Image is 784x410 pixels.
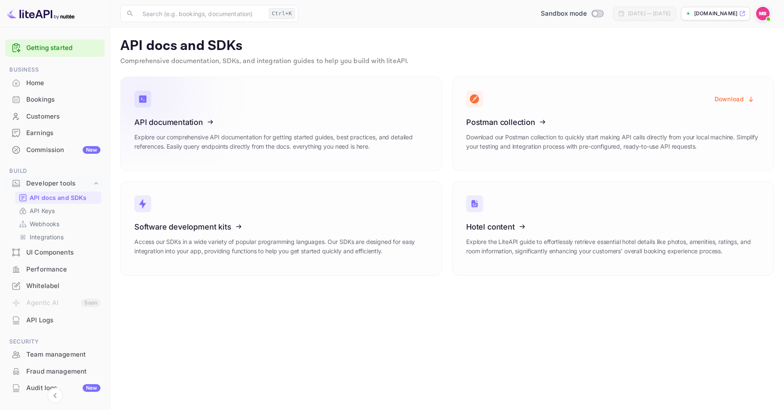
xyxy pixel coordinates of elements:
h3: Hotel content [466,222,760,231]
a: Getting started [26,43,100,53]
div: Developer tools [5,176,105,191]
h3: API documentation [134,118,428,127]
h3: Software development kits [134,222,428,231]
div: [DATE] — [DATE] [628,10,670,17]
a: API Keys [19,206,98,215]
a: Software development kitsAccess our SDKs in a wide variety of popular programming languages. Our ... [120,181,442,276]
div: Team management [26,350,100,360]
a: API Logs [5,312,105,328]
p: API Keys [30,206,55,215]
a: Bookings [5,91,105,107]
div: Ctrl+K [269,8,295,19]
a: API docs and SDKs [19,193,98,202]
span: Security [5,337,105,346]
div: Whitelabel [5,278,105,294]
div: Audit logsNew [5,380,105,396]
input: Search (e.g. bookings, documentation) [137,5,265,22]
a: CommissionNew [5,142,105,158]
div: API Logs [26,316,100,325]
button: Collapse navigation [47,388,63,403]
div: UI Components [26,248,100,258]
div: Performance [26,265,100,274]
div: Team management [5,346,105,363]
div: API docs and SDKs [15,191,101,204]
p: Explore the LiteAPI guide to effortlessly retrieve essential hotel details like photos, amenities... [466,237,760,256]
span: Sandbox mode [541,9,587,19]
span: Business [5,65,105,75]
div: Developer tools [26,179,92,188]
a: Home [5,75,105,91]
span: Build [5,166,105,176]
div: Earnings [5,125,105,141]
p: Explore our comprehensive API documentation for getting started guides, best practices, and detai... [134,133,428,151]
div: Integrations [15,231,101,243]
div: API Logs [5,312,105,329]
img: LiteAPI logo [7,7,75,20]
div: Audit logs [26,383,100,393]
div: API Keys [15,205,101,217]
div: CommissionNew [5,142,105,158]
div: Fraud management [5,363,105,380]
p: Webhooks [30,219,59,228]
p: API docs and SDKs [30,193,87,202]
div: Home [5,75,105,91]
div: New [83,384,100,392]
div: Performance [5,261,105,278]
a: Earnings [5,125,105,141]
p: [DOMAIN_NAME] [694,10,737,17]
div: Bookings [26,95,100,105]
div: Whitelabel [26,281,100,291]
h3: Postman collection [466,118,760,127]
p: API docs and SDKs [120,38,774,55]
div: Earnings [26,128,100,138]
a: Hotel contentExplore the LiteAPI guide to effortlessly retrieve essential hotel details like phot... [452,181,774,276]
p: Comprehensive documentation, SDKs, and integration guides to help you build with liteAPI. [120,56,774,66]
div: Bookings [5,91,105,108]
a: Whitelabel [5,278,105,294]
img: Marc Bellmann [756,7,770,20]
p: Access our SDKs in a wide variety of popular programming languages. Our SDKs are designed for eas... [134,237,428,256]
div: Home [26,78,100,88]
a: API documentationExplore our comprehensive API documentation for getting started guides, best pra... [120,77,442,171]
a: Performance [5,261,105,277]
div: Switch to Production mode [537,9,606,19]
button: Download [709,91,760,107]
div: UI Components [5,244,105,261]
div: Webhooks [15,218,101,230]
div: Customers [5,108,105,125]
a: Customers [5,108,105,124]
p: Integrations [30,233,64,241]
a: Integrations [19,233,98,241]
a: UI Components [5,244,105,260]
div: Commission [26,145,100,155]
a: Team management [5,346,105,362]
a: Webhooks [19,219,98,228]
div: New [83,146,100,154]
div: Customers [26,112,100,122]
div: Fraud management [26,367,100,377]
p: Download our Postman collection to quickly start making API calls directly from your local machin... [466,133,760,151]
a: Audit logsNew [5,380,105,396]
a: Fraud management [5,363,105,379]
div: Getting started [5,39,105,57]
